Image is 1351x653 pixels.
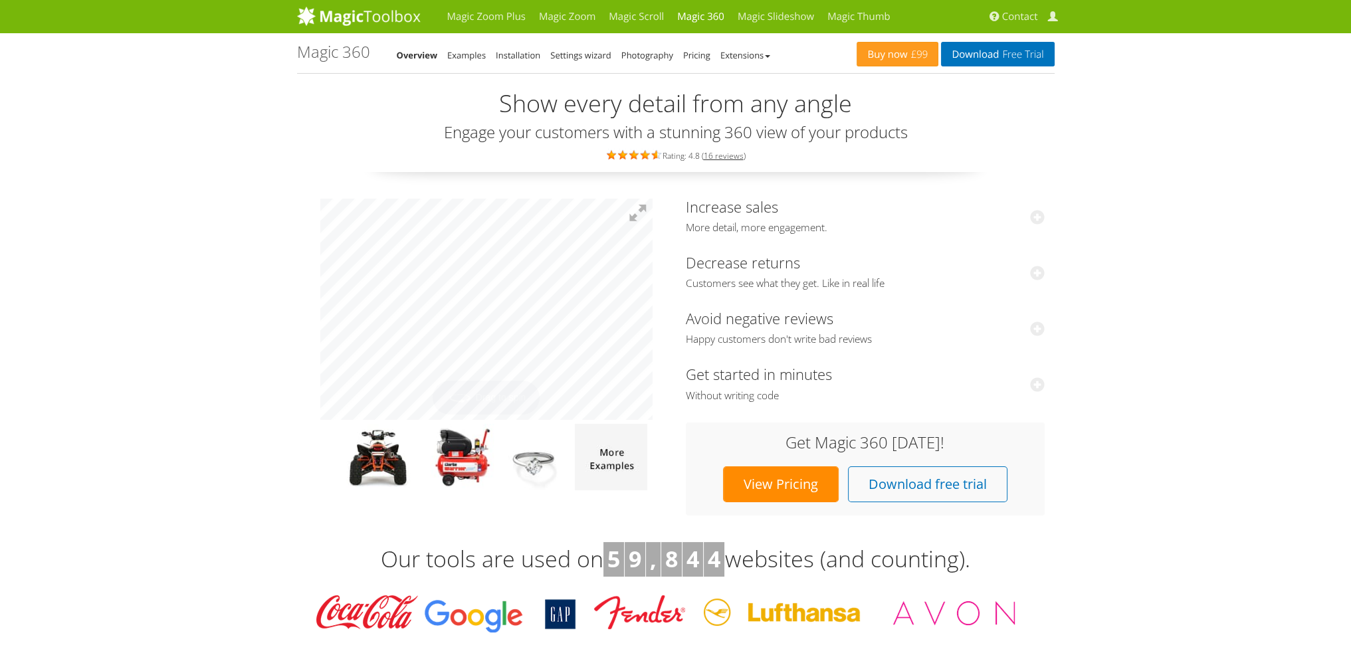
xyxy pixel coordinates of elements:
[1002,10,1038,23] span: Contact
[708,543,720,574] b: 4
[320,199,653,420] a: Drag to spin
[686,277,1045,290] span: Customers see what they get. Like in real life
[686,333,1045,346] span: Happy customers don't write bad reviews
[665,543,678,574] b: 8
[496,49,540,61] a: Installation
[307,590,1045,636] img: Magic Toolbox Customers
[621,49,673,61] a: Photography
[941,42,1054,66] a: DownloadFree Trial
[686,389,1045,403] span: Without writing code
[650,543,657,574] b: ,
[686,543,699,574] b: 4
[723,466,839,502] a: View Pricing
[857,42,938,66] a: Buy now£99
[720,49,770,61] a: Extensions
[683,49,710,61] a: Pricing
[575,424,647,490] img: more magic 360 demos
[297,542,1055,577] h3: Our tools are used on websites (and counting).
[699,434,1031,451] h3: Get Magic 360 [DATE]!
[848,466,1007,502] a: Download free trial
[297,43,370,60] h1: Magic 360
[686,308,1045,346] a: Avoid negative reviewsHappy customers don't write bad reviews
[686,221,1045,234] span: More detail, more engagement.
[999,49,1043,60] span: Free Trial
[629,543,641,574] b: 9
[447,49,486,61] a: Examples
[686,252,1045,290] a: Decrease returnsCustomers see what they get. Like in real life
[704,150,744,161] a: 16 reviews
[397,49,438,61] a: Overview
[297,6,421,26] img: MagicToolbox.com - Image tools for your website
[297,124,1055,141] h3: Engage your customers with a stunning 360 view of your products
[297,147,1055,162] div: Rating: 4.8 ( )
[908,49,928,60] span: £99
[686,364,1045,402] a: Get started in minutesWithout writing code
[607,543,620,574] b: 5
[686,197,1045,234] a: Increase salesMore detail, more engagement.
[297,90,1055,117] h2: Show every detail from any angle
[550,49,611,61] a: Settings wizard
